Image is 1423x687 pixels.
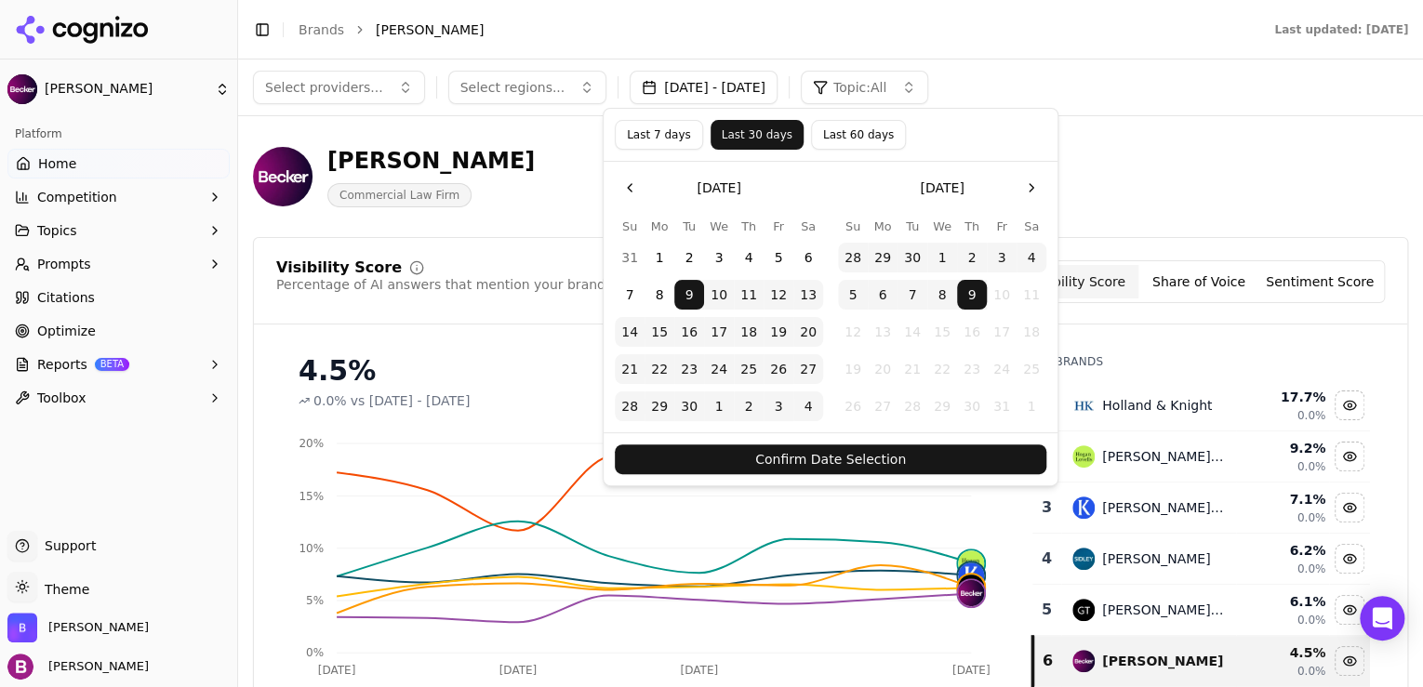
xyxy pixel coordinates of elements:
[1017,265,1138,298] button: Visibility Score
[7,216,230,245] button: Topics
[868,243,898,272] button: Monday, September 29th, 2025, selected
[680,664,718,677] tspan: [DATE]
[276,260,402,275] div: Visibility Score
[704,317,734,347] button: Wednesday, September 17th, 2025, selected
[793,243,823,272] button: Saturday, September 6th, 2025
[958,562,984,588] img: kirkland & ellis
[1297,510,1326,525] span: 0.0%
[1072,445,1095,468] img: hogan lovells
[7,119,230,149] div: Platform
[1032,380,1370,431] tr: 1holland & knightHolland & Knight17.7%0.0%Hide holland & knight data
[1297,664,1326,679] span: 0.0%
[958,575,984,601] img: greenberg traurig
[276,275,605,294] div: Percentage of AI answers that mention your brand
[327,146,535,176] div: [PERSON_NAME]
[7,654,149,680] button: Open user button
[615,317,645,347] button: Sunday, September 14th, 2025, selected
[811,120,906,150] button: Last 60 days
[1102,601,1225,619] div: [PERSON_NAME] [PERSON_NAME]
[7,283,230,312] a: Citations
[299,22,344,37] a: Brands
[674,391,704,421] button: Tuesday, September 30th, 2025, selected
[1240,439,1325,457] div: 9.2 %
[764,280,793,310] button: Friday, September 12th, 2025, selected
[7,149,230,178] a: Home
[1032,636,1370,687] tr: 6becker[PERSON_NAME]4.5%0.0%Hide becker data
[7,654,33,680] img: Becker
[1335,493,1364,522] button: Hide kirkland & ellis data
[1335,646,1364,676] button: Hide becker data
[952,664,991,677] tspan: [DATE]
[1335,390,1364,420] button: Hide holland & knight data
[1138,265,1259,298] button: Share of Voice
[868,280,898,310] button: Monday, October 6th, 2025, selected
[1297,613,1326,628] span: 0.0%
[833,78,886,97] span: Topic: All
[1031,354,1370,369] div: All Brands
[704,243,734,272] button: Wednesday, September 3rd, 2025
[1017,173,1046,203] button: Go to the Next Month
[1072,548,1095,570] img: sidley austin
[1032,431,1370,482] tr: 2hogan lovells[PERSON_NAME] Lovells9.2%0.0%Hide hogan lovells data
[615,391,645,421] button: Sunday, September 28th, 2025, selected
[1259,265,1380,298] button: Sentiment Score
[868,218,898,235] th: Monday
[37,221,77,240] span: Topics
[704,280,734,310] button: Wednesday, September 10th, 2025, selected
[838,243,868,272] button: Sunday, September 28th, 2025, selected
[1072,650,1095,672] img: becker
[1032,585,1370,636] tr: 5greenberg traurig[PERSON_NAME] [PERSON_NAME]6.1%0.0%Hide greenberg traurig data
[987,218,1017,235] th: Friday
[674,280,704,310] button: Tuesday, September 9th, 2025, selected
[764,243,793,272] button: Friday, September 5th, 2025
[645,317,674,347] button: Monday, September 15th, 2025, selected
[7,316,230,346] a: Optimize
[1240,388,1325,406] div: 17.7 %
[615,173,645,203] button: Go to the Previous Month
[793,317,823,347] button: Saturday, September 20th, 2025, selected
[734,280,764,310] button: Thursday, September 11th, 2025, selected
[1102,652,1223,670] div: [PERSON_NAME]
[1335,442,1364,471] button: Hide hogan lovells data
[793,218,823,235] th: Saturday
[615,280,645,310] button: Sunday, September 7th, 2025
[1335,595,1364,625] button: Hide greenberg traurig data
[7,74,37,104] img: Becker
[1240,490,1325,509] div: 7.1 %
[306,594,324,607] tspan: 5%
[1017,243,1046,272] button: Saturday, October 4th, 2025, selected
[1072,599,1095,621] img: greenberg traurig
[927,243,957,272] button: Wednesday, October 1st, 2025, selected
[37,582,89,597] span: Theme
[645,280,674,310] button: Monday, September 8th, 2025
[299,20,1237,39] nav: breadcrumb
[645,243,674,272] button: Monday, September 1st, 2025
[7,613,149,642] button: Open organization switcher
[1360,596,1404,641] div: Open Intercom Messenger
[645,218,674,235] th: Monday
[711,120,804,150] button: Last 30 days
[1042,650,1054,672] div: 6
[313,391,347,410] span: 0.0%
[734,243,764,272] button: Thursday, September 4th, 2025
[265,78,383,97] span: Select providers...
[704,391,734,421] button: Wednesday, October 1st, 2025, selected
[1072,394,1095,416] img: holland & knight
[1072,496,1095,519] img: kirkland & ellis
[615,444,1046,474] button: Confirm Date Selection
[615,243,645,272] button: Sunday, August 31st, 2025
[37,188,117,206] span: Competition
[927,280,957,310] button: Wednesday, October 8th, 2025, selected
[299,437,324,450] tspan: 20%
[957,218,987,235] th: Thursday
[299,542,324,555] tspan: 10%
[37,255,91,273] span: Prompts
[674,218,704,235] th: Tuesday
[7,613,37,642] img: Becker
[7,383,230,413] button: Toolbox
[1274,22,1408,37] div: Last updated: [DATE]
[615,218,645,235] th: Sunday
[764,354,793,384] button: Friday, September 26th, 2025, selected
[674,243,704,272] button: Tuesday, September 2nd, 2025
[318,664,356,677] tspan: [DATE]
